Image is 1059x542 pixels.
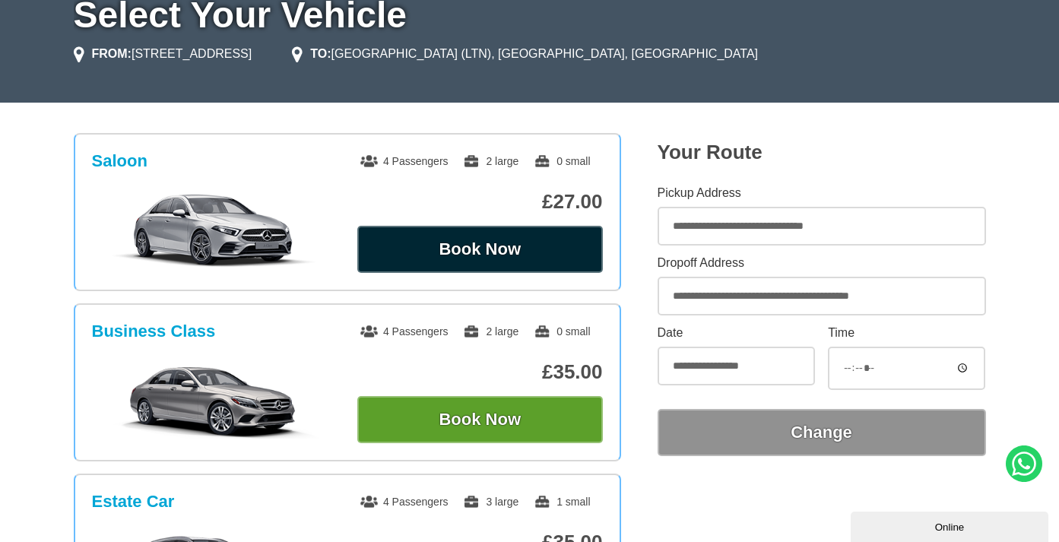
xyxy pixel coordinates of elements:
[534,496,590,508] span: 1 small
[658,257,986,269] label: Dropoff Address
[92,151,147,171] h3: Saloon
[357,360,603,384] p: £35.00
[828,327,985,339] label: Time
[360,155,449,167] span: 4 Passengers
[292,45,758,63] li: [GEOGRAPHIC_DATA] (LTN), [GEOGRAPHIC_DATA], [GEOGRAPHIC_DATA]
[851,509,1051,542] iframe: chat widget
[658,141,986,164] h2: Your Route
[357,396,603,443] button: Book Now
[92,47,132,60] strong: FROM:
[100,363,328,439] img: Business Class
[463,496,518,508] span: 3 large
[310,47,331,60] strong: TO:
[658,327,815,339] label: Date
[357,190,603,214] p: £27.00
[534,325,590,338] span: 0 small
[658,409,986,456] button: Change
[658,187,986,199] label: Pickup Address
[357,226,603,273] button: Book Now
[360,325,449,338] span: 4 Passengers
[463,155,518,167] span: 2 large
[360,496,449,508] span: 4 Passengers
[92,322,216,341] h3: Business Class
[534,155,590,167] span: 0 small
[74,45,252,63] li: [STREET_ADDRESS]
[100,192,328,268] img: Saloon
[463,325,518,338] span: 2 large
[92,492,175,512] h3: Estate Car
